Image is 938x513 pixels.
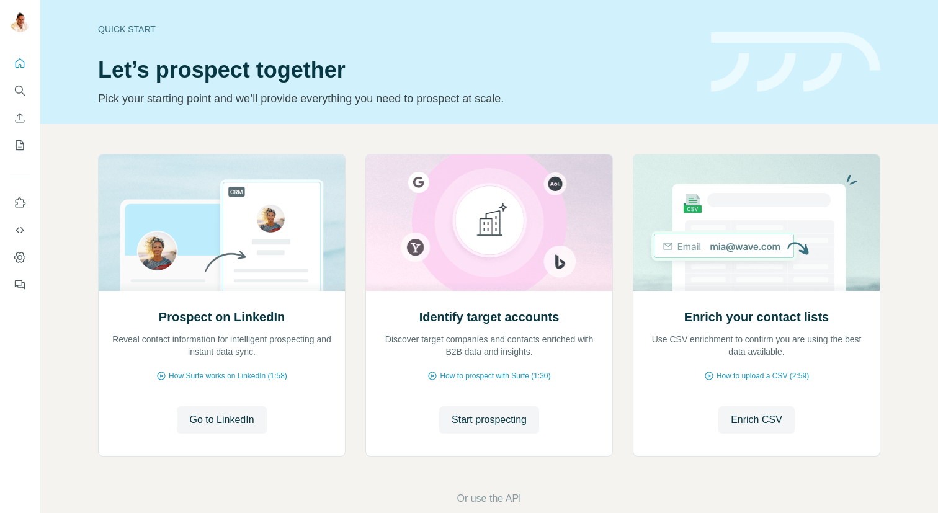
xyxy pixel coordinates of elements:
p: Pick your starting point and we’ll provide everything you need to prospect at scale. [98,90,696,107]
span: Enrich CSV [731,413,782,427]
img: Identify target accounts [365,154,613,291]
img: Prospect on LinkedIn [98,154,346,291]
button: Use Surfe on LinkedIn [10,192,30,214]
span: Go to LinkedIn [189,413,254,427]
button: Search [10,79,30,102]
button: My lists [10,134,30,156]
h2: Enrich your contact lists [684,308,829,326]
span: Start prospecting [452,413,527,427]
button: Or use the API [457,491,521,506]
button: Use Surfe API [10,219,30,241]
h1: Let’s prospect together [98,58,696,83]
p: Use CSV enrichment to confirm you are using the best data available. [646,333,867,358]
p: Discover target companies and contacts enriched with B2B data and insights. [378,333,600,358]
h2: Identify target accounts [419,308,560,326]
button: Quick start [10,52,30,74]
button: Enrich CSV [10,107,30,129]
span: How Surfe works on LinkedIn (1:58) [169,370,287,381]
button: Feedback [10,274,30,296]
img: Avatar [10,12,30,32]
button: Enrich CSV [718,406,795,434]
img: banner [711,32,880,92]
img: Enrich your contact lists [633,154,880,291]
button: Dashboard [10,246,30,269]
div: Quick start [98,23,696,35]
button: Start prospecting [439,406,539,434]
span: How to prospect with Surfe (1:30) [440,370,550,381]
span: How to upload a CSV (2:59) [717,370,809,381]
button: Go to LinkedIn [177,406,266,434]
p: Reveal contact information for intelligent prospecting and instant data sync. [111,333,333,358]
h2: Prospect on LinkedIn [159,308,285,326]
